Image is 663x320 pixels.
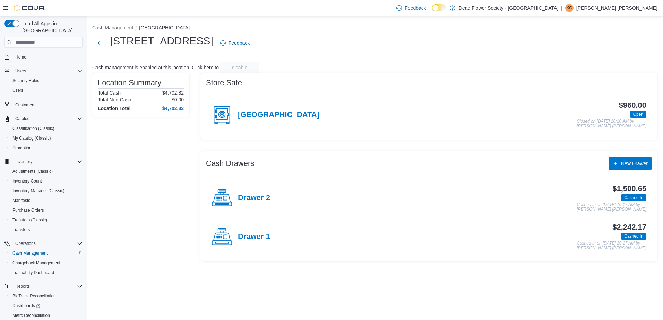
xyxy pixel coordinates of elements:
[15,116,29,122] span: Catalog
[12,53,29,61] a: Home
[12,67,83,75] span: Users
[10,196,33,205] a: Manifests
[98,97,131,103] h6: Total Non-Cash
[10,86,83,95] span: Users
[10,259,83,267] span: Chargeback Management
[624,233,643,239] span: Cashed In
[624,195,643,201] span: Cashed In
[139,25,190,30] button: [GEOGRAPHIC_DATA]
[12,169,53,174] span: Adjustments (Classic)
[92,65,219,70] p: Cash management is enabled at this location. Click here to
[619,101,646,109] h3: $960.00
[15,54,26,60] span: Home
[10,144,83,152] span: Promotions
[10,167,55,176] a: Adjustments (Classic)
[12,101,38,109] a: Customers
[12,198,30,203] span: Manifests
[92,36,106,50] button: Next
[206,159,254,168] h3: Cash Drawers
[12,78,39,83] span: Security Roles
[10,311,53,320] a: Metrc Reconciliation
[217,36,252,50] a: Feedback
[7,124,85,133] button: Classification (Classic)
[432,4,446,11] input: Dark Mode
[10,268,57,277] a: Traceabilty Dashboard
[405,5,426,11] span: Feedback
[12,293,56,299] span: BioTrack Reconciliation
[10,259,63,267] a: Chargeback Management
[10,216,50,224] a: Transfers (Classic)
[10,124,57,133] a: Classification (Classic)
[612,185,646,193] h3: $1,500.65
[565,4,574,12] div: Kennedy Calvarese
[92,24,657,33] nav: An example of EuiBreadcrumbs
[621,233,646,240] span: Cashed In
[220,62,259,73] button: disable
[15,102,35,108] span: Customers
[7,301,85,311] a: Dashboards
[10,134,54,142] a: My Catalog (Classic)
[10,225,33,234] a: Transfers
[10,77,42,85] a: Security Roles
[206,79,242,87] h3: Store Safe
[7,86,85,95] button: Users
[92,25,133,30] button: Cash Management
[12,282,33,291] button: Reports
[7,196,85,205] button: Manifests
[7,76,85,86] button: Security Roles
[15,159,32,165] span: Inventory
[10,77,83,85] span: Security Roles
[15,284,30,289] span: Reports
[621,194,646,201] span: Cashed In
[162,90,184,96] p: $4,702.82
[566,4,572,12] span: KC
[1,66,85,76] button: Users
[12,100,83,109] span: Customers
[7,268,85,277] button: Traceabilty Dashboard
[1,114,85,124] button: Catalog
[12,313,50,318] span: Metrc Reconciliation
[12,126,54,131] span: Classification (Classic)
[12,239,38,248] button: Operations
[7,167,85,176] button: Adjustments (Classic)
[12,270,54,275] span: Traceabilty Dashboard
[15,68,26,74] span: Users
[12,53,83,61] span: Home
[10,249,83,257] span: Cash Management
[10,86,26,95] a: Users
[1,52,85,62] button: Home
[7,143,85,153] button: Promotions
[238,232,270,241] h4: Drawer 1
[577,203,646,212] p: Cashed In on [DATE] 10:17 AM by [PERSON_NAME] [PERSON_NAME]
[12,115,83,123] span: Catalog
[10,177,83,185] span: Inventory Count
[12,145,34,151] span: Promotions
[238,194,270,203] h4: Drawer 2
[1,157,85,167] button: Inventory
[633,111,643,117] span: Open
[7,291,85,301] button: BioTrack Reconciliation
[98,90,121,96] h6: Total Cash
[12,158,35,166] button: Inventory
[577,119,646,128] p: Closed on [DATE] 10:16 AM by [PERSON_NAME] [PERSON_NAME]
[394,1,429,15] a: Feedback
[15,241,36,246] span: Operations
[162,106,184,111] h4: $4,702.82
[19,20,83,34] span: Load All Apps in [GEOGRAPHIC_DATA]
[10,225,83,234] span: Transfers
[10,206,83,214] span: Purchase Orders
[12,115,32,123] button: Catalog
[14,5,45,11] img: Cova
[12,250,48,256] span: Cash Management
[12,135,51,141] span: My Catalog (Classic)
[10,216,83,224] span: Transfers (Classic)
[12,282,83,291] span: Reports
[7,176,85,186] button: Inventory Count
[612,223,646,231] h3: $2,242.17
[10,187,67,195] a: Inventory Manager (Classic)
[7,215,85,225] button: Transfers (Classic)
[1,99,85,109] button: Customers
[12,217,47,223] span: Transfers (Classic)
[10,302,83,310] span: Dashboards
[12,178,42,184] span: Inventory Count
